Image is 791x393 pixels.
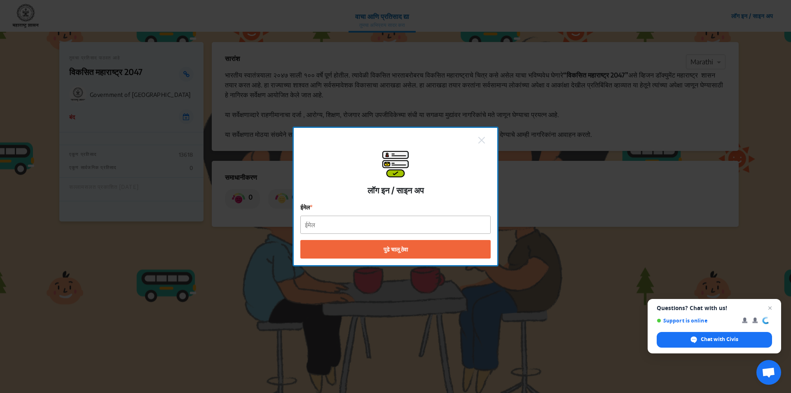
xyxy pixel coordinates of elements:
img: signup-modal.png [382,151,409,177]
span: Chat with Civis [657,332,772,348]
label: ईमेल [300,203,491,212]
p: लॉग इन / साइन अप [367,184,424,196]
button: पुढे चालू ठेवा [300,240,491,259]
a: Open chat [756,360,781,385]
span: Chat with Civis [701,336,738,343]
img: close.png [478,137,485,144]
span: Support is online [657,318,736,324]
span: Questions? Chat with us! [657,305,772,311]
span: पुढे चालू ठेवा [384,245,408,254]
input: ईमेल [301,216,490,234]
